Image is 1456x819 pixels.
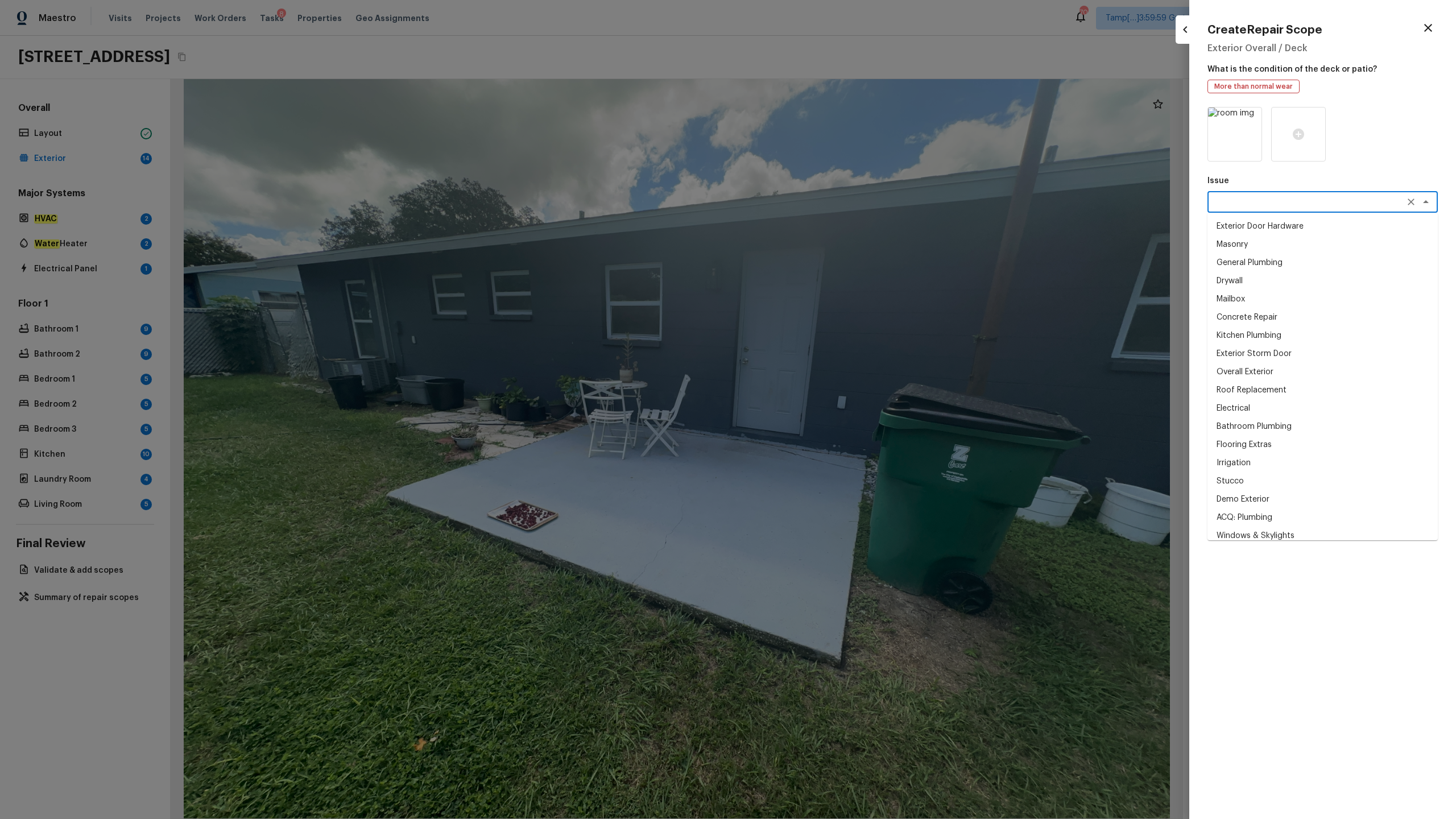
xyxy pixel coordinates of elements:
h5: Exterior Overall / Deck [1207,42,1438,55]
li: Electrical [1207,399,1438,417]
li: Bathroom Plumbing [1207,417,1438,436]
li: Exterior Storm Door [1207,345,1438,363]
li: Kitchen Plumbing [1207,326,1438,345]
li: Exterior Door Hardware [1207,217,1438,235]
li: Windows & Skylights [1207,527,1438,545]
span: More than normal wear [1210,81,1297,92]
p: What is the condition of the deck or patio? [1207,59,1438,75]
li: Masonry [1207,235,1438,254]
li: Demo Exterior [1207,490,1438,508]
li: Stucco [1207,472,1438,490]
li: Roof Replacement [1207,381,1438,399]
button: Clear [1403,194,1419,210]
li: ACQ: Plumbing [1207,508,1438,527]
li: Drywall [1207,272,1438,290]
li: Concrete Repair [1207,308,1438,326]
li: Overall Exterior [1207,363,1438,381]
li: Mailbox [1207,290,1438,308]
li: General Plumbing [1207,254,1438,272]
img: room img [1208,107,1261,161]
li: Flooring Extras [1207,436,1438,454]
button: Close [1418,194,1434,210]
h4: Create Repair Scope [1207,23,1322,38]
p: Issue [1207,175,1438,187]
li: Irrigation [1207,454,1438,472]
